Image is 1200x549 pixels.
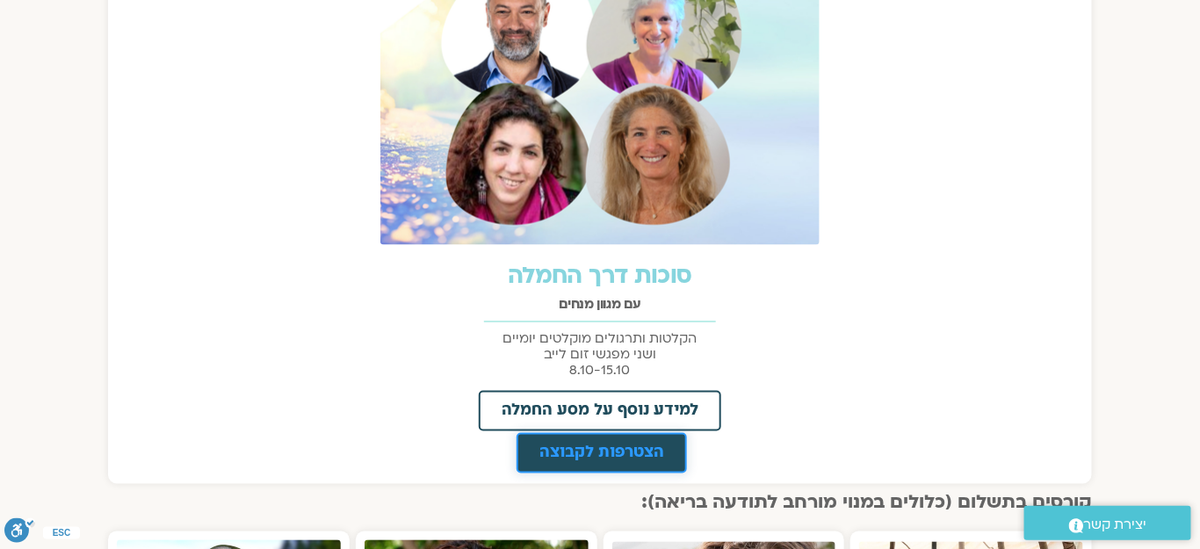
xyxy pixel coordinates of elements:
span: יצירת קשר [1084,513,1147,537]
p: הקלטות ותרגולים מוקלטים יומיים ושני מפגשי זום לייב [117,331,1083,379]
a: יצירת קשר [1024,506,1191,540]
h2: קורסים בתשלום (כלולים במנוי מורחב לתודעה בריאה): [108,493,1092,514]
span: למידע נוסף על מסע החמלה [502,403,698,419]
a: סוכות דרך החמלה [508,260,692,292]
a: למידע נוסף על מסע החמלה [479,391,721,431]
span: הצטרפות לקבוצה [539,445,664,461]
span: 8.10-15.10 [570,362,631,379]
h2: עם מגוון מנחים [117,298,1083,313]
a: הצטרפות לקבוצה [517,433,687,473]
